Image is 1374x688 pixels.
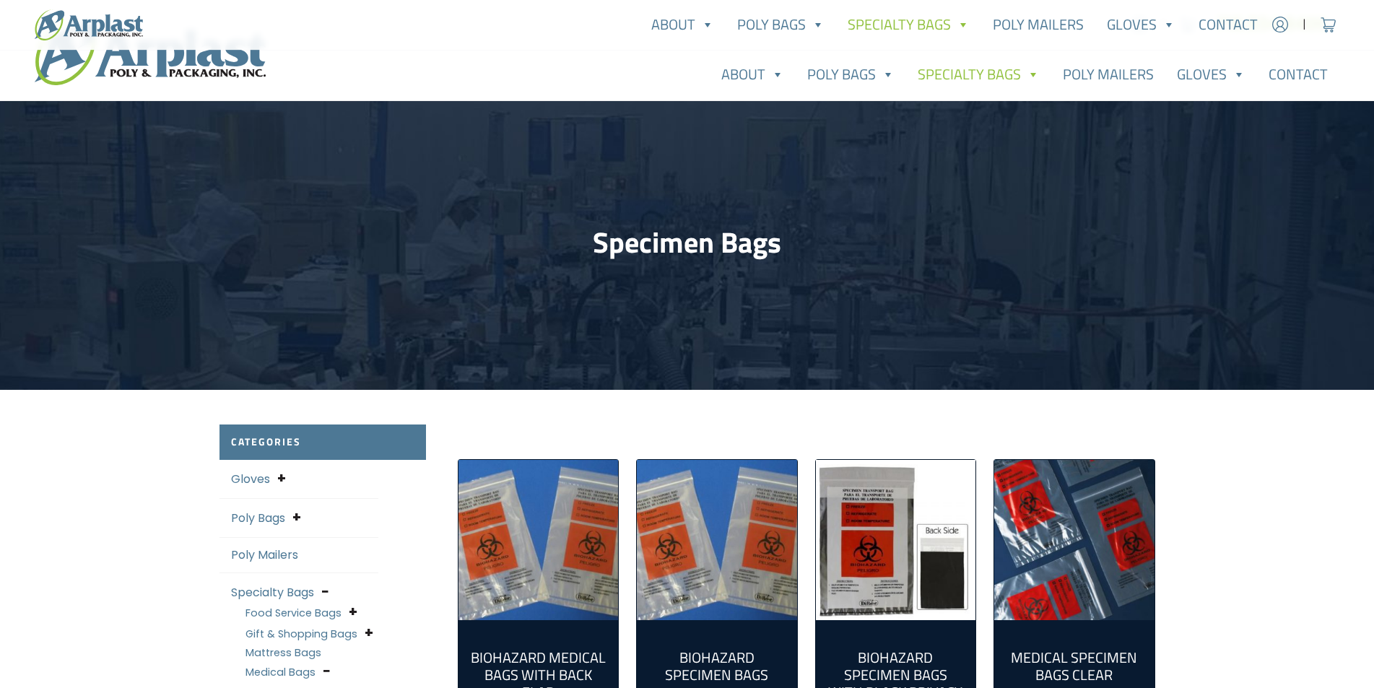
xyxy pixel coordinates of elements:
img: logo [35,9,143,40]
a: Poly Bags [796,60,906,89]
img: logo [35,19,266,85]
a: Food Service Bags [245,606,342,620]
a: Gloves [1095,10,1187,39]
a: Poly Bags [726,10,836,39]
img: Biohazard Specimen Bags With Black Privacy Pouch [816,460,976,620]
a: Visit product category Biohazard Medical Bags with Back Flap [458,460,619,620]
a: About [640,10,726,39]
a: Gift & Shopping Bags [245,627,357,641]
h2: Medical Specimen Bags Clear [1006,649,1143,684]
a: Poly Mailers [1051,60,1165,89]
a: Specialty Bags [906,60,1051,89]
a: Contact [1187,10,1269,39]
h1: Specimen Bags [219,225,1155,260]
img: Biohazard Medical Bags with Back Flap [458,460,619,620]
a: Gloves [1165,60,1257,89]
span: | [1303,16,1306,33]
a: Medical Bags [245,665,316,679]
a: Poly Bags [231,510,285,526]
a: Mattress Bags [245,645,321,660]
a: Gloves [231,471,270,487]
a: Visit product category Biohazard Specimen Bags With Black Privacy Pouch [816,460,976,620]
h2: Categories [219,424,426,460]
a: Specialty Bags [231,584,314,601]
a: Visit product category Biohazard Specimen Bags [637,460,797,620]
h2: Biohazard Specimen Bags [648,649,786,684]
a: Specialty Bags [836,10,981,39]
a: Visit product category Medical Specimen Bags Clear [994,460,1155,620]
img: Biohazard Specimen Bags [637,460,797,620]
a: Poly Mailers [231,547,298,563]
a: About [710,60,796,89]
a: Contact [1257,60,1339,89]
a: Poly Mailers [981,10,1095,39]
img: Medical Specimen Bags Clear [994,460,1155,620]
